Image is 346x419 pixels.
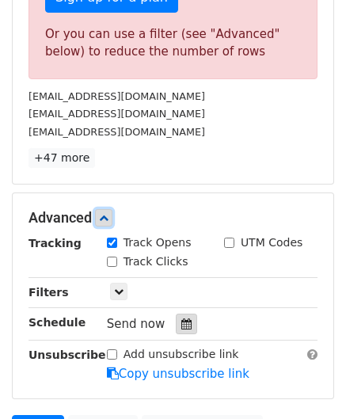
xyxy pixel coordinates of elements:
[29,209,317,227] h5: Advanced
[241,234,302,251] label: UTM Codes
[29,316,86,329] strong: Schedule
[107,367,249,381] a: Copy unsubscribe link
[29,237,82,249] strong: Tracking
[124,253,188,270] label: Track Clicks
[29,90,205,102] small: [EMAIL_ADDRESS][DOMAIN_NAME]
[29,126,205,138] small: [EMAIL_ADDRESS][DOMAIN_NAME]
[124,234,192,251] label: Track Opens
[29,108,205,120] small: [EMAIL_ADDRESS][DOMAIN_NAME]
[45,25,301,61] div: Or you can use a filter (see "Advanced" below) to reduce the number of rows
[29,148,95,168] a: +47 more
[29,349,106,361] strong: Unsubscribe
[124,346,239,363] label: Add unsubscribe link
[29,286,69,299] strong: Filters
[107,317,165,331] span: Send now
